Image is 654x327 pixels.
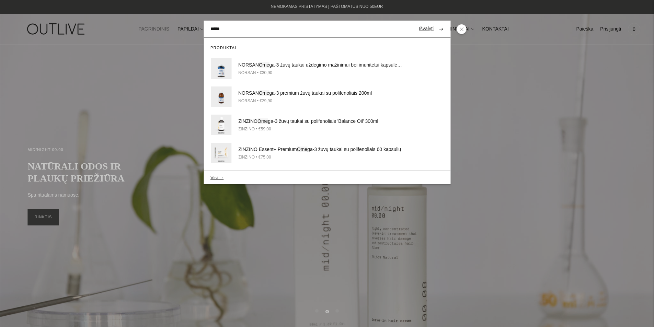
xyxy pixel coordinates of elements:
a: ZINZINO Essent+ PremiumOmega-3 žuvų taukai su polifenoliais 60 kapsulių ZINZINO • €75,00 [204,139,450,167]
span: Ome [259,62,269,68]
div: NORSAN • €30,90 [238,69,402,77]
div: NORSAN ga-3 žuvų taukai uždegimo mažinimui bei imunitetui kapsulės 120 vnt. [238,61,402,69]
div: NORSAN ga-3 premium žuvų taukai su polifenoliais 200ml [238,89,402,97]
img: zinzino-essent-outlive_120x.png [211,143,231,163]
span: Ome [257,118,268,124]
img: norsan-omega-3-su-polifenoliais-outlive_120x.png [211,86,231,107]
a: ZINZINOOmega-3 žuvų taukai su polifenoliais 'Balance Oil' 300ml ZINZINO • €59,00 [204,111,450,139]
div: ZINZINO ga-3 žuvų taukai su polifenoliais 'Balance Oil' 300ml [238,117,402,126]
a: NORSANOmega-3 žuvų taukai uždegimo mažinimui bei imunitetui kapsulės 120 vnt. NORSAN • €30,90 [204,55,450,83]
div: ZINZINO Essent+ Premium ga-3 žuvų taukai su polifenoliais 60 kapsulių [238,145,402,154]
div: ZINZINO • €75,00 [238,154,402,161]
span: Ome [259,90,269,96]
img: zinzino-balance-oil-outlive_120x.png [211,115,231,135]
span: Ome [297,147,307,152]
img: outlive-norsan-kapsules_120x.png [211,58,231,79]
a: NORSANOmega-3 premium žuvų taukai su polifenoliais 200ml NORSAN • €29,90 [204,83,450,111]
div: Produktai [204,38,450,55]
div: NORSAN • €29,90 [238,97,402,105]
div: ZINZINO • €59,00 [238,126,402,133]
button: Visi → [210,175,223,180]
a: Išvalyti [419,25,434,33]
